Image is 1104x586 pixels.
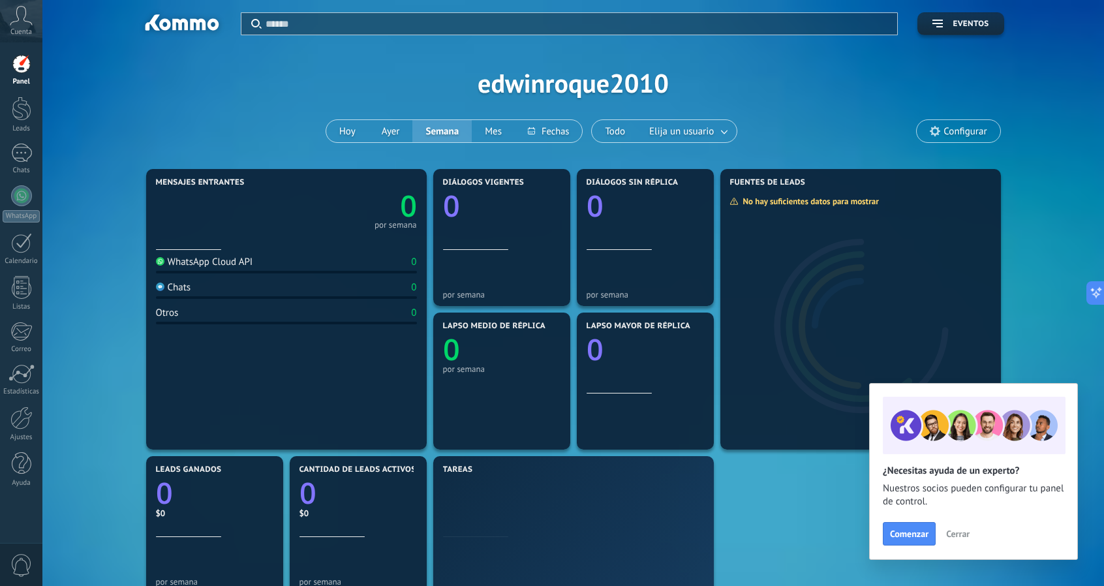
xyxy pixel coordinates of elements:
[917,12,1004,35] button: Eventos
[156,257,164,266] img: WhatsApp Cloud API
[729,196,888,207] div: No hay suficientes datos para mostrar
[411,256,416,268] div: 0
[156,283,164,291] img: Chats
[3,388,40,396] div: Estadísticas
[647,123,716,140] span: Elija un usuario
[286,186,417,226] a: 0
[156,307,179,319] div: Otros
[587,290,704,300] div: por semana
[443,364,560,374] div: por semana
[3,166,40,175] div: Chats
[156,508,273,519] div: $0
[443,290,560,300] div: por semana
[369,120,413,142] button: Ayer
[326,120,369,142] button: Hoy
[472,120,515,142] button: Mes
[156,178,245,187] span: Mensajes entrantes
[411,281,416,294] div: 0
[3,78,40,86] div: Panel
[3,433,40,442] div: Ajustes
[890,529,928,538] span: Comenzar
[299,465,416,474] span: Cantidad de leads activos
[587,186,604,226] text: 0
[299,473,417,513] a: 0
[953,20,989,29] span: Eventos
[443,465,473,474] span: Tareas
[299,473,316,513] text: 0
[10,28,32,37] span: Cuenta
[443,178,525,187] span: Diálogos vigentes
[883,482,1064,508] span: Nuestros socios pueden configurar tu panel de control.
[3,345,40,354] div: Correo
[587,330,604,369] text: 0
[587,322,690,331] span: Lapso mayor de réplica
[940,524,975,544] button: Cerrar
[299,508,417,519] div: $0
[3,479,40,487] div: Ayuda
[375,222,417,228] div: por semana
[412,120,472,142] button: Semana
[3,210,40,223] div: WhatsApp
[400,186,417,226] text: 0
[411,307,416,319] div: 0
[443,322,546,331] span: Lapso medio de réplica
[638,120,737,142] button: Elija un usuario
[587,178,679,187] span: Diálogos sin réplica
[156,465,222,474] span: Leads ganados
[3,125,40,133] div: Leads
[515,120,582,142] button: Fechas
[883,522,936,546] button: Comenzar
[443,330,460,369] text: 0
[156,281,191,294] div: Chats
[592,120,638,142] button: Todo
[156,256,253,268] div: WhatsApp Cloud API
[3,303,40,311] div: Listas
[943,126,987,137] span: Configurar
[946,529,970,538] span: Cerrar
[3,257,40,266] div: Calendario
[156,473,173,513] text: 0
[730,178,806,187] span: Fuentes de leads
[443,186,460,226] text: 0
[883,465,1064,477] h2: ¿Necesitas ayuda de un experto?
[156,473,273,513] a: 0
